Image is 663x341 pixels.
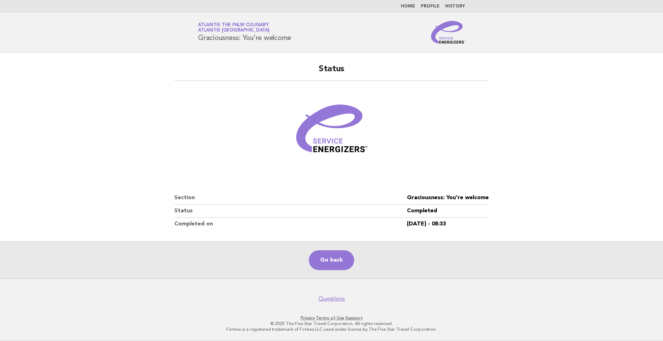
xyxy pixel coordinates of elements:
span: Atlantis [GEOGRAPHIC_DATA] [198,28,270,33]
p: · · [115,315,548,321]
dd: [DATE] - 08:33 [407,218,489,230]
a: Home [401,4,415,9]
a: History [445,4,465,9]
a: Profile [421,4,440,9]
dt: Completed on [174,218,407,230]
h1: Graciousness: You're welcome [198,23,291,41]
a: Atlantis The Palm CulinaryAtlantis [GEOGRAPHIC_DATA] [198,23,270,33]
img: Verified [289,89,374,174]
p: Forbes is a registered trademark of Forbes LLC used under license by The Five Star Travel Corpora... [115,326,548,332]
dd: Completed [407,205,489,218]
a: Go back [309,250,354,270]
a: Terms of Use [316,315,344,320]
a: Support [345,315,363,320]
dt: Section [174,191,407,205]
a: Privacy [301,315,315,320]
a: Questions [318,295,345,302]
p: © 2025 The Five Star Travel Corporation. All rights reserved. [115,321,548,326]
dt: Status [174,205,407,218]
dd: Graciousness: You're welcome [407,191,489,205]
h2: Status [174,63,489,81]
img: Service Energizers [431,21,465,44]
